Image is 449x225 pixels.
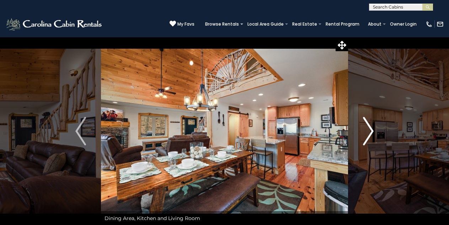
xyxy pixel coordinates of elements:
[322,19,363,29] a: Rental Program
[426,21,433,28] img: phone-regular-white.png
[437,21,444,28] img: mail-regular-white.png
[202,19,242,29] a: Browse Rentals
[75,117,86,145] img: arrow
[364,19,385,29] a: About
[5,17,104,31] img: White-1-2.png
[177,21,194,27] span: My Favs
[170,20,194,28] a: My Favs
[244,19,287,29] a: Local Area Guide
[363,117,374,145] img: arrow
[289,19,321,29] a: Real Estate
[386,19,420,29] a: Owner Login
